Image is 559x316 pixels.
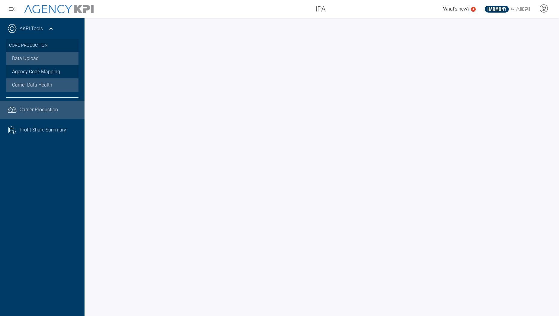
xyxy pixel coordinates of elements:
[6,52,78,65] a: Data Upload
[6,78,78,92] a: Carrier Data Health
[20,106,58,113] span: Carrier Production
[24,5,94,14] img: AgencyKPI
[472,8,474,11] text: 4
[315,4,326,14] span: IPA
[6,65,78,78] a: Agency Code Mapping
[443,6,469,12] span: What's new?
[20,126,66,134] span: Profit Share Summary
[9,39,75,52] h3: Core Production
[471,7,476,12] a: 4
[20,25,43,32] a: AKPI Tools
[12,81,52,89] span: Carrier Data Health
